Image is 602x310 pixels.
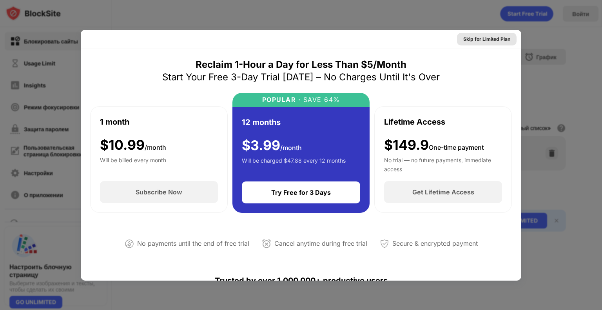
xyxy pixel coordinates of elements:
div: Will be charged $47.88 every 12 months [242,156,346,172]
div: 1 month [100,116,129,128]
div: 12 months [242,116,281,128]
div: Try Free for 3 Days [271,189,331,196]
img: cancel-anytime [262,239,271,248]
div: Start Your Free 3-Day Trial [DATE] – No Charges Until It's Over [162,71,440,83]
div: SAVE 64% [301,96,340,103]
div: Trusted by over 1,000,000+ productive users [90,262,512,299]
img: secured-payment [380,239,389,248]
div: No payments until the end of free trial [137,238,249,249]
div: $ 3.99 [242,138,302,154]
div: No trial — no future payments, immediate access [384,156,502,172]
div: Subscribe Now [136,188,182,196]
span: /month [280,144,302,152]
div: Get Lifetime Access [412,188,474,196]
div: Will be billed every month [100,156,166,172]
div: Skip for Limited Plan [463,35,510,43]
span: /month [145,143,166,151]
div: Lifetime Access [384,116,445,128]
div: Secure & encrypted payment [392,238,478,249]
div: $ 10.99 [100,137,166,153]
span: One-time payment [429,143,484,151]
img: not-paying [125,239,134,248]
div: Cancel anytime during free trial [274,238,367,249]
div: $149.9 [384,137,484,153]
div: POPULAR · [262,96,301,103]
div: Reclaim 1-Hour a Day for Less Than $5/Month [196,58,406,71]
